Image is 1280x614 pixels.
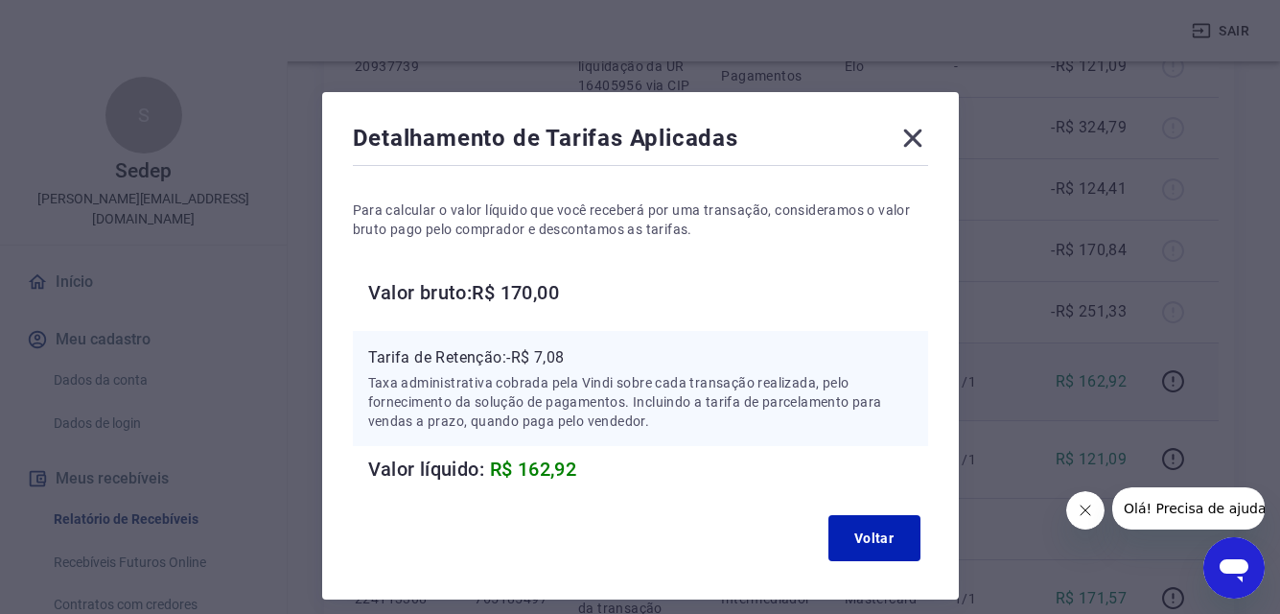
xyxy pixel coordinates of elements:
[368,454,928,484] h6: Valor líquido:
[353,123,928,161] div: Detalhamento de Tarifas Aplicadas
[828,515,920,561] button: Voltar
[368,277,928,308] h6: Valor bruto: R$ 170,00
[368,373,913,431] p: Taxa administrativa cobrada pela Vindi sobre cada transação realizada, pelo fornecimento da soluç...
[12,13,161,29] span: Olá! Precisa de ajuda?
[1203,537,1265,599] iframe: Botão para abrir a janela de mensagens
[368,346,913,369] p: Tarifa de Retenção: -R$ 7,08
[1066,491,1105,530] iframe: Fechar mensagem
[1112,487,1265,530] iframe: Mensagem da empresa
[353,201,928,239] p: Para calcular o valor líquido que você receberá por uma transação, consideramos o valor bruto pag...
[490,458,577,481] span: R$ 162,92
